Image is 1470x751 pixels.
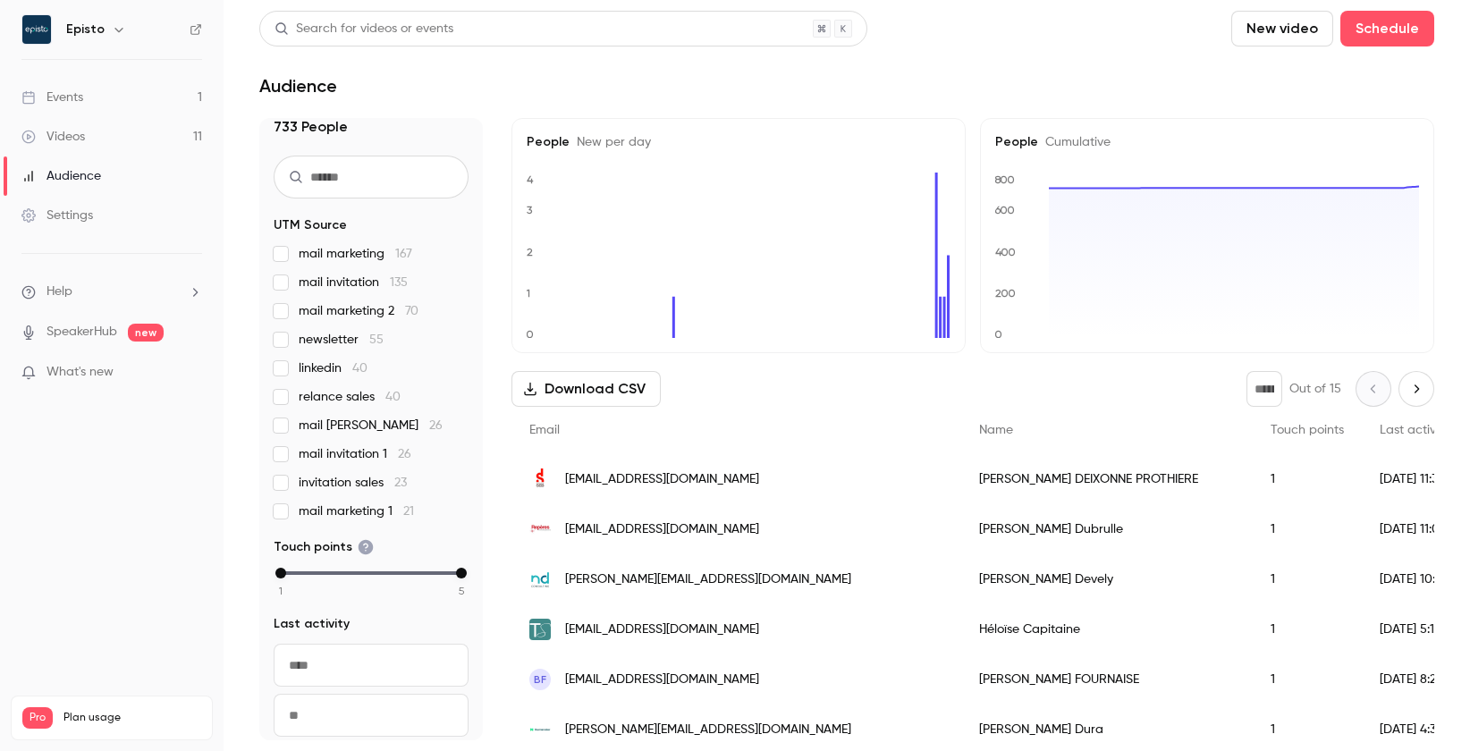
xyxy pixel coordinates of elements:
span: 70 [405,305,418,317]
span: UTM Source [274,216,347,234]
span: [EMAIL_ADDRESS][DOMAIN_NAME] [565,470,759,489]
span: [EMAIL_ADDRESS][DOMAIN_NAME] [565,620,759,639]
span: relance sales [299,388,401,406]
div: [PERSON_NAME] FOURNAISE [961,654,1253,705]
div: Events [21,89,83,106]
text: 0 [994,328,1002,341]
span: 1 [279,583,283,599]
span: 40 [385,391,401,403]
span: mail invitation 1 [299,445,411,463]
div: Audience [21,167,101,185]
div: max [456,568,467,578]
span: mail invitation [299,274,408,291]
span: Last activity [1380,424,1449,436]
text: 4 [527,173,534,186]
button: Schedule [1340,11,1434,46]
span: linkedin [299,359,367,377]
div: Settings [21,207,93,224]
button: Next page [1398,371,1434,407]
span: Pro [22,707,53,729]
button: New video [1231,11,1333,46]
h1: 733 People [274,116,469,138]
span: 5 [459,583,464,599]
div: Héloïse Capitaine [961,604,1253,654]
iframe: Noticeable Trigger [181,365,202,381]
h6: Episto [66,21,105,38]
text: 400 [995,246,1016,258]
span: Cumulative [1038,136,1111,148]
span: 135 [390,276,408,289]
text: 3 [527,204,533,216]
span: [EMAIL_ADDRESS][DOMAIN_NAME] [565,671,759,689]
h5: People [527,133,950,151]
span: 167 [395,248,412,260]
div: 1 [1253,554,1362,604]
span: Name [979,424,1013,436]
div: [PERSON_NAME] DEIXONNE PROTHIERE [961,454,1253,504]
span: new [128,324,164,342]
text: 0 [526,328,534,341]
div: Videos [21,128,85,146]
span: BF [534,671,546,688]
text: 600 [994,204,1015,216]
div: 1 [1253,604,1362,654]
span: 23 [394,477,407,489]
img: groupeseb.com [529,468,551,490]
span: Touch points [274,538,374,556]
div: Search for videos or events [275,20,453,38]
text: 200 [995,287,1016,300]
span: 26 [398,448,411,460]
span: 40 [352,362,367,375]
div: min [275,568,286,578]
img: nd-consulting.ch [529,571,551,588]
span: Email [529,424,560,436]
div: 1 [1253,454,1362,504]
span: mail [PERSON_NAME] [299,417,443,435]
text: 800 [994,173,1015,186]
text: 2 [527,246,533,258]
span: Plan usage [63,711,201,725]
span: What's new [46,363,114,382]
h5: People [995,133,1419,151]
button: Download CSV [511,371,661,407]
span: 26 [429,419,443,432]
li: help-dropdown-opener [21,283,202,301]
a: SpeakerHub [46,323,117,342]
img: wp.numerator.com [529,728,551,732]
img: technisens.com [529,619,551,640]
span: mail marketing 1 [299,502,414,520]
span: invitation sales [299,474,407,492]
span: Touch points [1271,424,1344,436]
span: 21 [403,505,414,518]
img: reperes.net [529,519,551,540]
div: 1 [1253,504,1362,554]
h1: Audience [259,75,337,97]
div: [PERSON_NAME] Devely [961,554,1253,604]
span: New per day [570,136,651,148]
div: 1 [1253,654,1362,705]
span: mail marketing [299,245,412,263]
text: 1 [526,287,530,300]
span: [EMAIL_ADDRESS][DOMAIN_NAME] [565,520,759,539]
div: [PERSON_NAME] Dubrulle [961,504,1253,554]
span: newsletter [299,331,384,349]
span: [PERSON_NAME][EMAIL_ADDRESS][DOMAIN_NAME] [565,721,851,739]
img: Episto [22,15,51,44]
span: Help [46,283,72,301]
span: [PERSON_NAME][EMAIL_ADDRESS][DOMAIN_NAME] [565,570,851,589]
span: 55 [369,333,384,346]
p: Out of 15 [1289,380,1341,398]
span: Last activity [274,615,350,633]
span: mail marketing 2 [299,302,418,320]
